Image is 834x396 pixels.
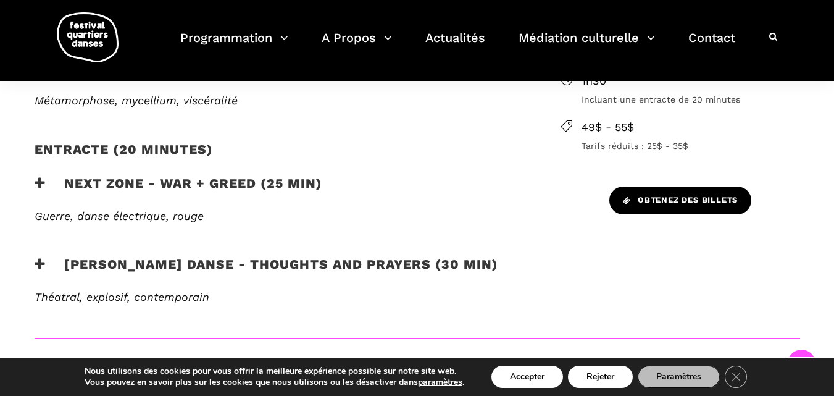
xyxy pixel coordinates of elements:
[322,27,392,64] a: A Propos
[35,94,238,107] span: Métamorphose, mycellium, viscéralité
[35,256,498,287] h3: [PERSON_NAME] Danse - Thoughts and Prayers (30 min)
[35,175,322,206] h3: next zone - WAR + GREED (25 min)
[638,366,720,388] button: Paramètres
[609,187,751,214] a: Obtenez des billets
[425,27,485,64] a: Actualités
[35,290,209,303] span: Théatral, explosif, contemporain
[180,27,288,64] a: Programmation
[623,194,738,207] span: Obtenez des billets
[519,27,655,64] a: Médiation culturelle
[582,119,800,137] span: 49$ - 55$
[57,12,119,62] img: logo-fqd-med
[35,209,204,222] span: Guerre, danse électrique, rouge
[85,377,464,388] p: Vous pouvez en savoir plus sur les cookies que nous utilisons ou les désactiver dans .
[582,93,800,106] span: Incluant une entracte de 20 minutes
[35,141,213,172] h4: entracte (20 minutes)
[85,366,464,377] p: Nous utilisons des cookies pour vous offrir la meilleure expérience possible sur notre site web.
[418,377,462,388] button: paramètres
[491,366,563,388] button: Accepter
[688,27,735,64] a: Contact
[582,139,800,153] span: Tarifs réduits : 25$ - 35$
[568,366,633,388] button: Rejeter
[725,366,747,388] button: Close GDPR Cookie Banner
